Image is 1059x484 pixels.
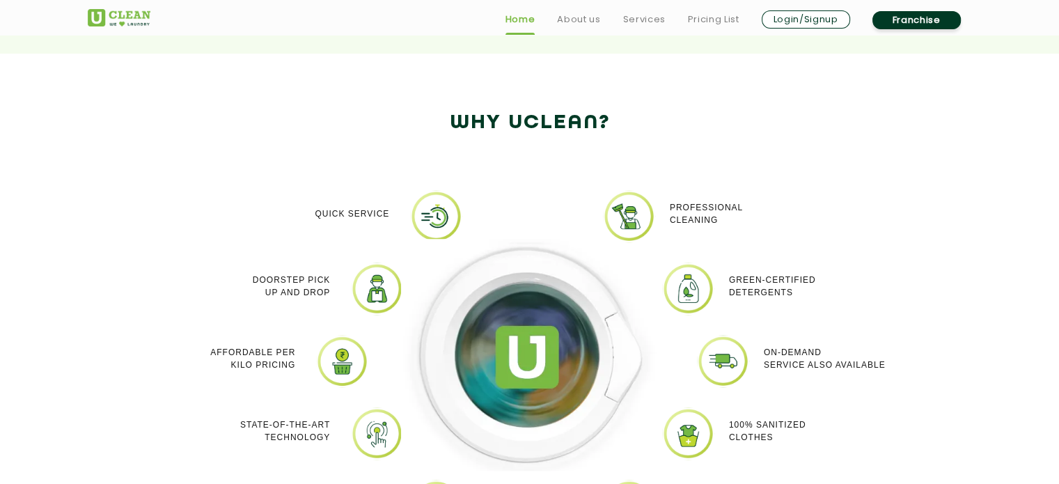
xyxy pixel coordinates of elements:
[505,11,535,28] a: Home
[762,10,850,29] a: Login/Signup
[351,407,403,460] img: Laundry shop near me
[557,11,600,28] a: About us
[240,419,330,444] p: State-of-the-art Technology
[697,335,749,387] img: Laundry
[764,346,886,371] p: On-demand service also available
[351,263,403,315] img: Online dry cleaning services
[622,11,665,28] a: Services
[729,274,816,299] p: Green-Certified Detergents
[603,190,655,242] img: PROFESSIONAL_CLEANING_11zon.webp
[662,407,714,460] img: Uclean laundry
[670,201,743,226] p: Professional cleaning
[729,419,806,444] p: 100% Sanitized Clothes
[662,263,714,315] img: laundry near me
[401,239,659,471] img: Dry cleaners near me
[316,335,368,387] img: laundry pick and drop services
[872,11,961,29] a: Franchise
[88,107,972,140] h2: Why Uclean?
[688,11,739,28] a: Pricing List
[210,346,295,371] p: Affordable per kilo pricing
[253,274,330,299] p: Doorstep Pick up and Drop
[88,9,150,26] img: UClean Laundry and Dry Cleaning
[315,208,389,220] p: Quick Service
